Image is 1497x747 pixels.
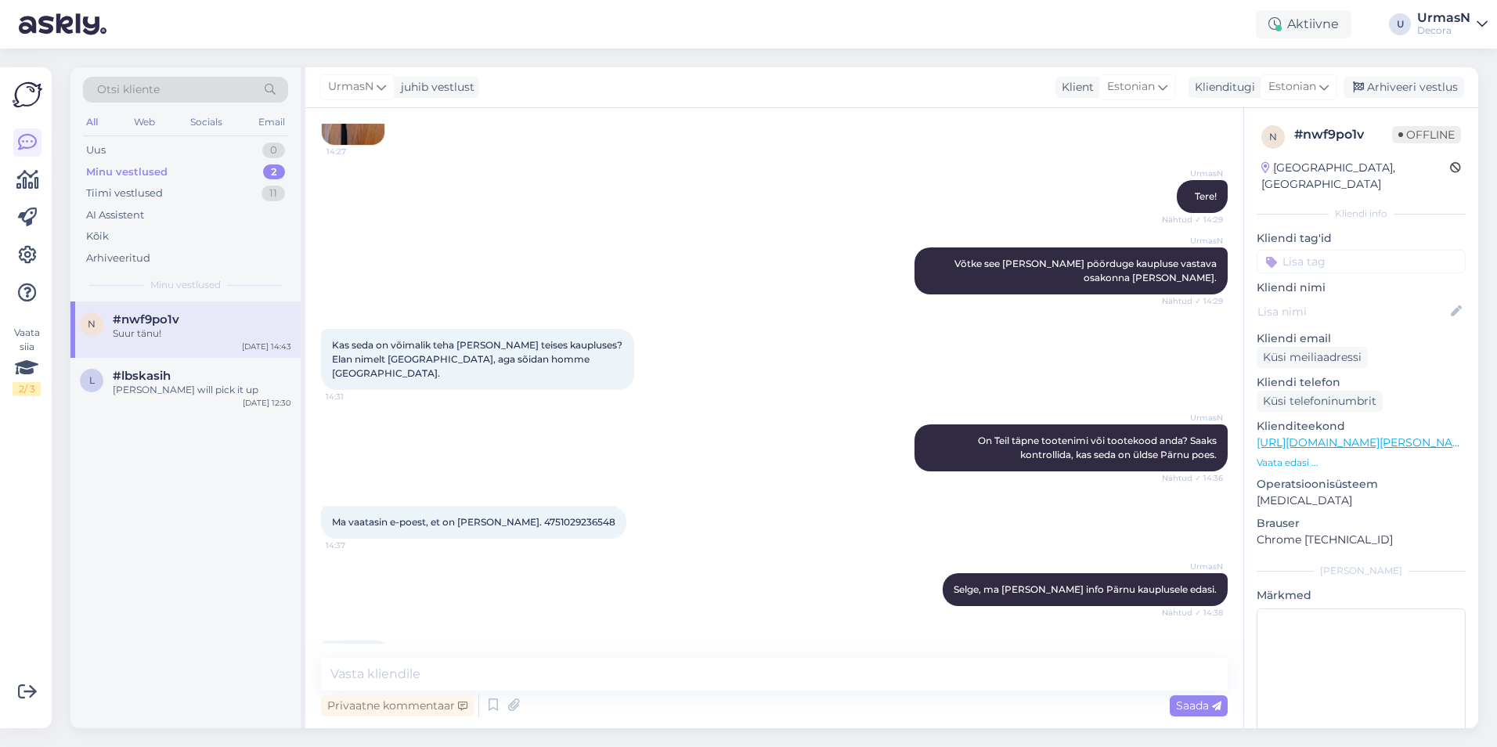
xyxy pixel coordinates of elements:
[86,207,144,223] div: AI Assistent
[954,583,1217,595] span: Selge, ma [PERSON_NAME] info Pärnu kauplusele edasi.
[1417,12,1488,37] a: UrmasNDecora
[1164,168,1223,179] span: UrmasN
[332,339,625,379] span: Kas seda on võimalik teha [PERSON_NAME] teises kaupluses? Elan nimelt [GEOGRAPHIC_DATA], aga sõid...
[113,369,171,383] span: #lbskasih
[332,516,615,528] span: Ma vaatasin e-poest, et on [PERSON_NAME]. 4751029236548
[1344,77,1464,98] div: Arhiveeri vestlus
[1417,12,1470,24] div: UrmasN
[243,397,291,409] div: [DATE] 12:30
[1257,532,1466,548] p: Chrome [TECHNICAL_ID]
[86,186,163,201] div: Tiimi vestlused
[187,112,225,132] div: Socials
[1107,78,1155,96] span: Estonian
[113,383,291,397] div: [PERSON_NAME] will pick it up
[1268,78,1316,96] span: Estonian
[1257,280,1466,296] p: Kliendi nimi
[1176,698,1221,713] span: Saada
[83,112,101,132] div: All
[86,229,109,244] div: Kõik
[131,112,158,132] div: Web
[1256,10,1351,38] div: Aktiivne
[1257,564,1466,578] div: [PERSON_NAME]
[1164,412,1223,424] span: UrmasN
[1257,230,1466,247] p: Kliendi tag'id
[978,435,1219,460] span: On Teil täpne tootenimi või tootekood anda? Saaks kontrollida, kas seda on üldse Pärnu poes.
[88,318,96,330] span: n
[1257,391,1383,412] div: Küsi telefoninumbrit
[326,146,385,157] span: 14:27
[262,143,285,158] div: 0
[328,78,373,96] span: UrmasN
[1261,160,1450,193] div: [GEOGRAPHIC_DATA], [GEOGRAPHIC_DATA]
[1164,561,1223,572] span: UrmasN
[1257,435,1473,449] a: [URL][DOMAIN_NAME][PERSON_NAME]
[1269,131,1277,143] span: n
[113,312,179,327] span: #nwf9po1v
[263,164,285,180] div: 2
[954,258,1219,283] span: Võtke see [PERSON_NAME] pöörduge kaupluse vastava osakonna [PERSON_NAME].
[321,695,474,716] div: Privaatne kommentaar
[1257,418,1466,435] p: Klienditeekond
[1257,493,1466,509] p: [MEDICAL_DATA]
[86,164,168,180] div: Minu vestlused
[1162,214,1223,226] span: Nähtud ✓ 14:29
[13,382,41,396] div: 2 / 3
[242,341,291,352] div: [DATE] 14:43
[1162,295,1223,307] span: Nähtud ✓ 14:29
[1257,330,1466,347] p: Kliendi email
[1257,515,1466,532] p: Brauser
[1257,587,1466,604] p: Märkmed
[1162,607,1223,619] span: Nähtud ✓ 14:38
[1162,472,1223,484] span: Nähtud ✓ 14:36
[13,326,41,396] div: Vaata siia
[1294,125,1392,144] div: # nwf9po1v
[13,80,42,110] img: Askly Logo
[1257,476,1466,493] p: Operatsioonisüsteem
[1257,250,1466,273] input: Lisa tag
[395,79,474,96] div: juhib vestlust
[1257,456,1466,470] p: Vaata edasi ...
[1257,303,1448,320] input: Lisa nimi
[86,251,150,266] div: Arhiveeritud
[1257,374,1466,391] p: Kliendi telefon
[1195,190,1217,202] span: Tere!
[1392,126,1461,143] span: Offline
[1164,235,1223,247] span: UrmasN
[86,143,106,158] div: Uus
[262,186,285,201] div: 11
[113,327,291,341] div: Suur tänu!
[97,81,160,98] span: Otsi kliente
[1189,79,1255,96] div: Klienditugi
[89,374,95,386] span: l
[1389,13,1411,35] div: U
[1417,24,1470,37] div: Decora
[1257,207,1466,221] div: Kliendi info
[150,278,221,292] span: Minu vestlused
[326,539,384,551] span: 14:37
[255,112,288,132] div: Email
[1055,79,1094,96] div: Klient
[326,391,384,402] span: 14:31
[1257,347,1368,368] div: Küsi meiliaadressi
